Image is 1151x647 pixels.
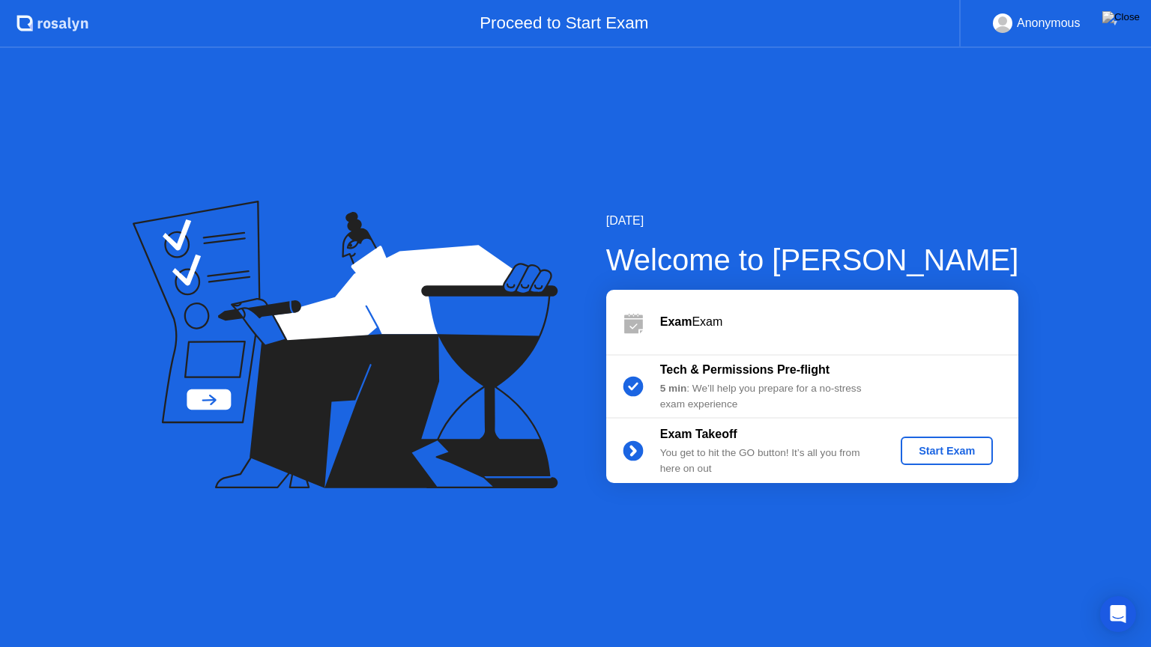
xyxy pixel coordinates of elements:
b: 5 min [660,383,687,394]
div: Open Intercom Messenger [1100,596,1136,632]
b: Tech & Permissions Pre-flight [660,363,830,376]
b: Exam Takeoff [660,428,737,440]
div: You get to hit the GO button! It’s all you from here on out [660,446,876,476]
div: Welcome to [PERSON_NAME] [606,237,1019,282]
div: Anonymous [1017,13,1081,33]
div: Start Exam [907,445,987,457]
div: [DATE] [606,212,1019,230]
b: Exam [660,315,692,328]
img: Close [1102,11,1140,23]
div: Exam [660,313,1018,331]
div: : We’ll help you prepare for a no-stress exam experience [660,381,876,412]
button: Start Exam [901,437,993,465]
